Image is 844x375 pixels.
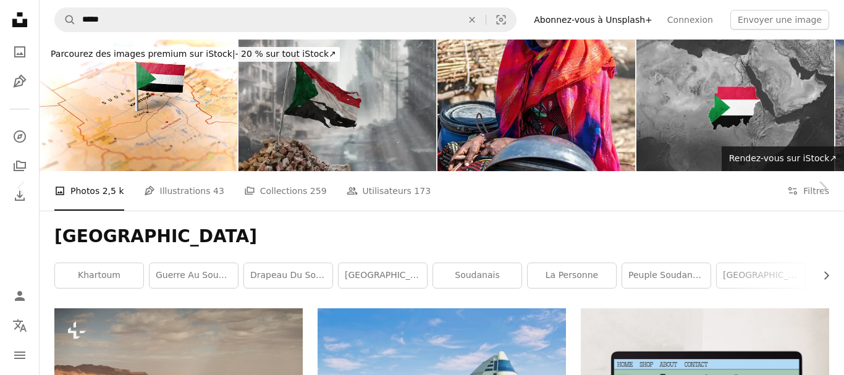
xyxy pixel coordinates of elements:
[339,263,427,288] a: [GEOGRAPHIC_DATA]
[40,40,237,171] img: Soudan épinglé sur la carte avec drapeau
[528,263,616,288] a: la personne
[7,69,32,94] a: Illustrations
[144,171,224,211] a: Illustrations 43
[526,10,660,30] a: Abonnez-vous à Unsplash+
[486,8,516,32] button: Recherche de visuels
[310,184,327,198] span: 259
[7,284,32,308] a: Connexion / S’inscrire
[54,225,829,248] h1: [GEOGRAPHIC_DATA]
[437,40,635,171] img: Nomad portrait
[213,184,224,198] span: 43
[244,171,327,211] a: Collections 259
[7,313,32,338] button: Langue
[717,263,805,288] a: [GEOGRAPHIC_DATA]
[55,8,76,32] button: Rechercher sur Unsplash
[622,263,711,288] a: Peuple soudanais
[660,10,720,30] a: Connexion
[636,40,834,171] img: Carte du monde avec superposition du drapeau du Soudan
[815,263,829,288] button: faire défiler la liste vers la droite
[7,124,32,149] a: Explorer
[414,184,431,198] span: 173
[458,8,486,32] button: Effacer
[55,263,143,288] a: Khartoum
[7,343,32,368] button: Menu
[244,263,332,288] a: Drapeau du Soudan
[729,153,837,163] span: Rendez-vous sur iStock ↗
[47,47,340,62] div: - 20 % sur tout iStock ↗
[150,263,238,288] a: Guerre au Soudan
[787,171,829,211] button: Filtres
[722,146,844,171] a: Rendez-vous sur iStock↗
[730,10,829,30] button: Envoyer une image
[54,7,517,32] form: Rechercher des visuels sur tout le site
[7,40,32,64] a: Photos
[40,40,347,69] a: Parcourez des images premium sur iStock|- 20 % sur tout iStock↗
[51,49,235,59] span: Parcourez des images premium sur iStock |
[238,40,436,171] img: Drapeau soudanais sale et déchiré, symbole de résistance et de victoire. Une scène de guerre et d...
[433,263,521,288] a: soudanais
[801,129,844,247] a: Suivant
[347,171,431,211] a: Utilisateurs 173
